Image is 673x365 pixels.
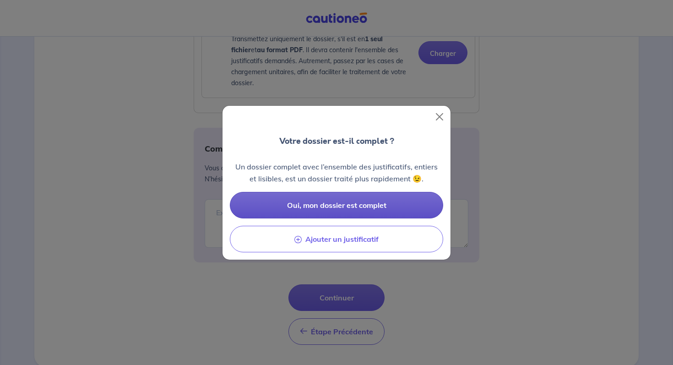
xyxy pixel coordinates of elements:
[279,135,394,147] p: Votre dossier est-il complet ?
[305,234,379,244] span: Ajouter un justificatif
[230,226,443,252] button: Ajouter un justificatif
[287,201,386,210] span: Oui, mon dossier est complet
[432,109,447,124] button: Close
[230,161,443,185] p: Un dossier complet avec l’ensemble des justificatifs, entiers et lisibles, est un dossier traité ...
[230,192,443,218] button: Oui, mon dossier est complet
